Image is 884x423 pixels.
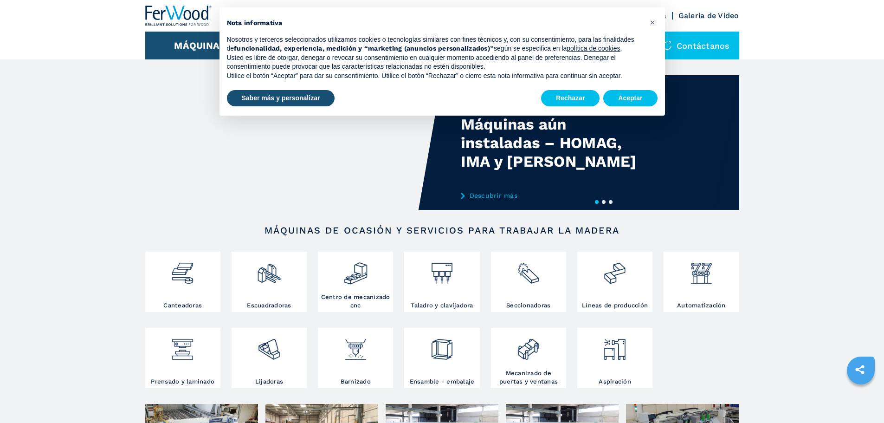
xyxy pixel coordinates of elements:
h2: Máquinas de ocasión y servicios para trabajar la madera [175,225,710,236]
button: Máquinas [174,40,226,51]
h3: Canteadoras [163,301,202,310]
a: política de cookies [567,45,620,52]
h3: Seccionadoras [506,301,550,310]
a: Mecanizado de puertas y ventanas [491,328,566,388]
p: Nosotros y terceros seleccionados utilizamos cookies o tecnologías similares con fines técnicos y... [227,35,643,53]
img: montaggio_imballaggio_2.png [430,330,454,362]
iframe: Chat [845,381,877,416]
img: bordatrici_1.png [170,254,195,286]
a: Seccionadoras [491,252,566,312]
a: Galeria de Video [678,11,739,20]
h3: Centro de mecanizado cnc [320,293,391,310]
video: Your browser does not support the video tag. [145,75,442,210]
p: Utilice el botón “Aceptar” para dar su consentimiento. Utilice el botón “Rechazar” o cierre esta ... [227,72,643,81]
a: Aspiración [577,328,652,388]
img: verniciatura_1.png [343,330,368,362]
a: Prensado y laminado [145,328,220,388]
img: pressa-strettoia.png [170,330,195,362]
a: Escuadradoras [232,252,307,312]
a: Taladro y clavijadora [404,252,479,312]
a: sharethis [848,358,871,381]
img: centro_di_lavoro_cnc_2.png [343,254,368,286]
a: Lijadoras [232,328,307,388]
h3: Ensamble - embalaje [410,377,475,386]
h2: Nota informativa [227,19,643,28]
h3: Escuadradoras [247,301,291,310]
div: Contáctanos [653,32,739,59]
img: linee_di_produzione_2.png [602,254,627,286]
img: Ferwood [145,6,212,26]
h3: Prensado y laminado [151,377,214,386]
button: Aceptar [603,90,657,107]
span: × [650,17,655,28]
h3: Taladro y clavijadora [411,301,473,310]
img: levigatrici_2.png [257,330,281,362]
h3: Lijadoras [255,377,283,386]
button: 3 [609,200,613,204]
button: Cerrar esta nota informativa [645,15,660,30]
button: 2 [602,200,606,204]
a: Automatización [664,252,739,312]
button: Rechazar [541,90,600,107]
img: lavorazione_porte_finestre_2.png [516,330,541,362]
button: Saber más y personalizar [227,90,335,107]
h3: Automatización [677,301,726,310]
img: squadratrici_2.png [257,254,281,286]
img: automazione.png [689,254,714,286]
p: Usted es libre de otorgar, denegar o revocar su consentimiento en cualquier momento accediendo al... [227,53,643,72]
img: foratrici_inseritrici_2.png [430,254,454,286]
a: Ensamble - embalaje [404,328,479,388]
a: Descubrir más [461,192,643,199]
button: 1 [595,200,599,204]
h3: Mecanizado de puertas y ventanas [493,369,564,386]
h3: Líneas de producción [582,301,648,310]
img: sezionatrici_2.png [516,254,541,286]
a: Líneas de producción [577,252,652,312]
img: aspirazione_1.png [602,330,627,362]
strong: funcionalidad, experiencia, medición y “marketing (anuncios personalizados)” [234,45,494,52]
a: Centro de mecanizado cnc [318,252,393,312]
h3: Aspiración [599,377,631,386]
a: Barnizado [318,328,393,388]
a: Canteadoras [145,252,220,312]
h3: Barnizado [341,377,371,386]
